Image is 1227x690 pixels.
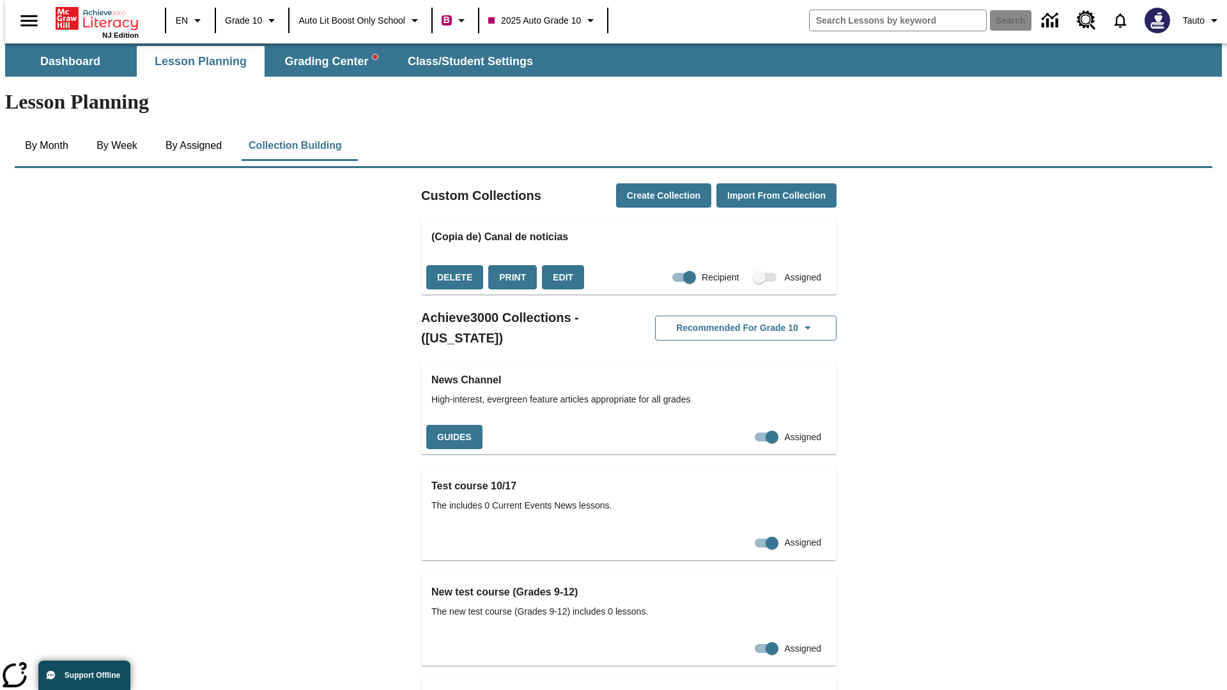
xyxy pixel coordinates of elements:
button: Recommended for Grade 10 [655,316,837,341]
span: Recipient [702,271,739,284]
div: Home [56,4,139,39]
h3: (Copia de) Canal de noticias [431,228,826,246]
button: Edit [542,265,584,290]
button: Language: EN, Select a language [170,9,211,32]
span: Tauto [1183,14,1205,27]
button: School: Auto Lit Boost only School, Select your school [293,9,428,32]
h3: New test course (Grades 9-12) [431,583,826,601]
button: Print, will open in a new window [488,265,537,290]
button: Class: 2025 Auto Grade 10, Select your class [483,9,603,32]
button: Boost Class color is violet red. Change class color [436,9,474,32]
span: NJ Edition [102,31,139,39]
button: Lesson Planning [137,46,265,77]
a: Data Center [1034,3,1069,38]
h2: Achieve3000 Collections - ([US_STATE]) [421,307,629,348]
h2: Custom Collections [421,185,541,206]
div: SubNavbar [5,43,1222,77]
span: Support Offline [65,671,120,680]
button: By Assigned [155,130,232,161]
span: Grading Center [284,54,377,69]
span: Lesson Planning [155,54,247,69]
span: The new test course (Grades 9-12) includes 0 lessons. [431,605,826,618]
div: SubNavbar [5,46,544,77]
span: High-interest, evergreen feature articles appropriate for all grades [431,393,826,406]
button: Grading Center [267,46,395,77]
h1: Lesson Planning [5,90,1222,114]
img: Avatar [1145,8,1170,33]
button: By Month [15,130,79,161]
a: Resource Center, Will open in new tab [1069,3,1104,38]
button: Support Offline [38,661,130,690]
span: Assigned [784,536,821,549]
button: Open side menu [10,2,48,40]
button: Dashboard [6,46,134,77]
button: Class/Student Settings [397,46,543,77]
button: Import from Collection [716,183,837,208]
input: search field [810,10,986,31]
span: B [444,12,450,28]
button: Collection Building [238,130,352,161]
span: Dashboard [40,54,100,69]
button: Grade: Grade 10, Select a grade [220,9,284,32]
span: Assigned [784,431,821,444]
h3: News Channel [431,371,826,389]
button: By Week [85,130,149,161]
span: Auto Lit Boost only School [298,14,405,27]
span: Assigned [784,642,821,655]
button: Guides [426,425,482,450]
h3: Test course 10/17 [431,477,826,495]
button: Select a new avatar [1137,4,1178,37]
span: Grade 10 [225,14,262,27]
span: 2025 Auto Grade 10 [488,14,581,27]
a: Home [56,6,139,31]
span: The includes 0 Current Events News lessons. [431,499,826,512]
svg: writing assistant alert [373,54,378,59]
button: Delete [426,265,483,290]
span: Class/Student Settings [408,54,533,69]
a: Notifications [1104,4,1137,37]
span: EN [176,14,188,27]
button: Create Collection [616,183,711,208]
button: Profile/Settings [1178,9,1227,32]
span: Assigned [784,271,821,284]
